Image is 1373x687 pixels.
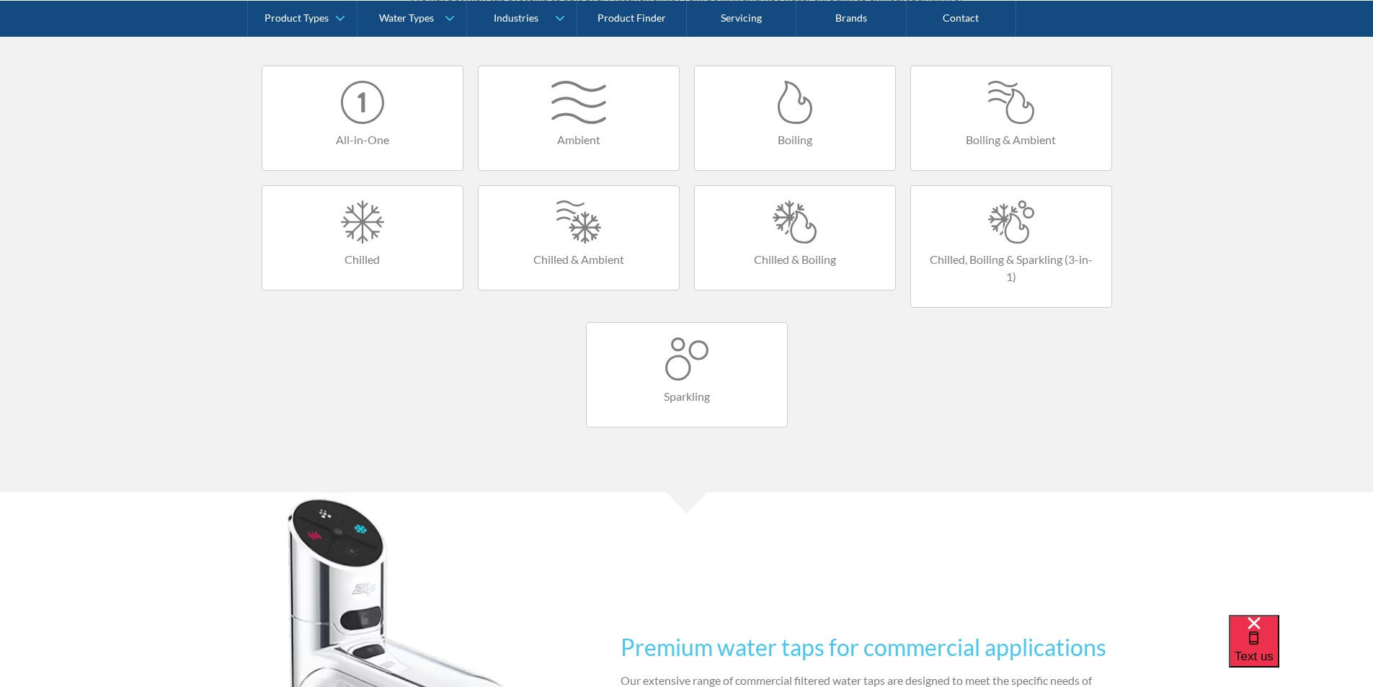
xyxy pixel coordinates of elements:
[694,185,896,291] a: Chilled & Boiling
[621,630,1112,665] h2: Premium water taps for commercial applications
[709,131,881,149] h4: Boiling
[1229,615,1373,687] iframe: podium webchat widget bubble
[493,131,665,149] h4: Ambient
[694,66,896,171] a: Boiling
[925,131,1097,149] h4: Boiling & Ambient
[925,251,1097,285] h4: Chilled, Boiling & Sparkling (3-in-1)
[277,131,448,149] h4: All-in-One
[478,185,680,291] a: Chilled & Ambient
[586,322,788,427] a: Sparkling
[379,12,434,24] div: Water Types
[709,251,881,268] h4: Chilled & Boiling
[601,388,773,405] h4: Sparkling
[910,66,1112,171] a: Boiling & Ambient
[910,185,1112,308] a: Chilled, Boiling & Sparkling (3-in-1)
[265,12,329,24] div: Product Types
[494,12,538,24] div: Industries
[493,251,665,268] h4: Chilled & Ambient
[277,251,448,268] h4: Chilled
[262,66,463,171] a: All-in-One
[478,66,680,171] a: Ambient
[262,185,463,291] a: Chilled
